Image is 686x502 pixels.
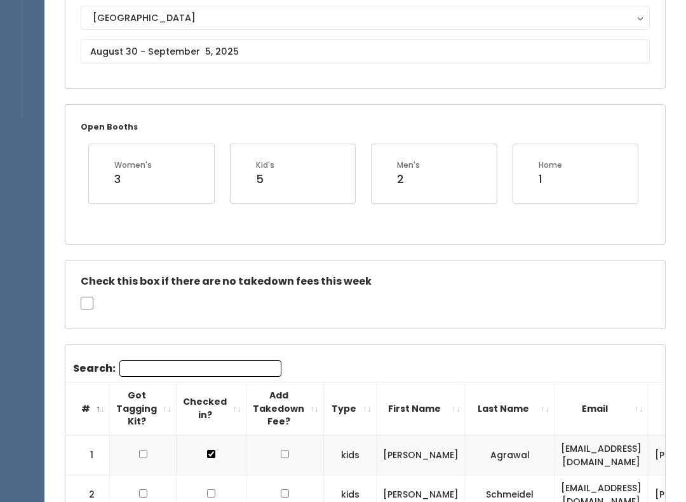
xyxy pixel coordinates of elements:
[114,159,152,171] div: Women's
[397,159,420,171] div: Men's
[256,171,274,187] div: 5
[539,159,562,171] div: Home
[93,11,638,25] div: [GEOGRAPHIC_DATA]
[466,383,555,435] th: Last Name: activate to sort column ascending
[466,435,555,475] td: Agrawal
[81,121,138,132] small: Open Booths
[555,383,649,435] th: Email: activate to sort column ascending
[81,39,650,64] input: August 30 - September 5, 2025
[539,171,562,187] div: 1
[256,159,274,171] div: Kid's
[177,383,246,435] th: Checked in?: activate to sort column ascending
[377,383,466,435] th: First Name: activate to sort column ascending
[377,435,466,475] td: [PERSON_NAME]
[246,383,324,435] th: Add Takedown Fee?: activate to sort column ascending
[65,383,110,435] th: #: activate to sort column descending
[81,6,650,30] button: [GEOGRAPHIC_DATA]
[73,360,281,377] label: Search:
[324,435,377,475] td: kids
[110,383,177,435] th: Got Tagging Kit?: activate to sort column ascending
[114,171,152,187] div: 3
[65,435,110,475] td: 1
[324,383,377,435] th: Type: activate to sort column ascending
[555,435,649,475] td: [EMAIL_ADDRESS][DOMAIN_NAME]
[397,171,420,187] div: 2
[119,360,281,377] input: Search:
[81,276,650,287] h5: Check this box if there are no takedown fees this week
